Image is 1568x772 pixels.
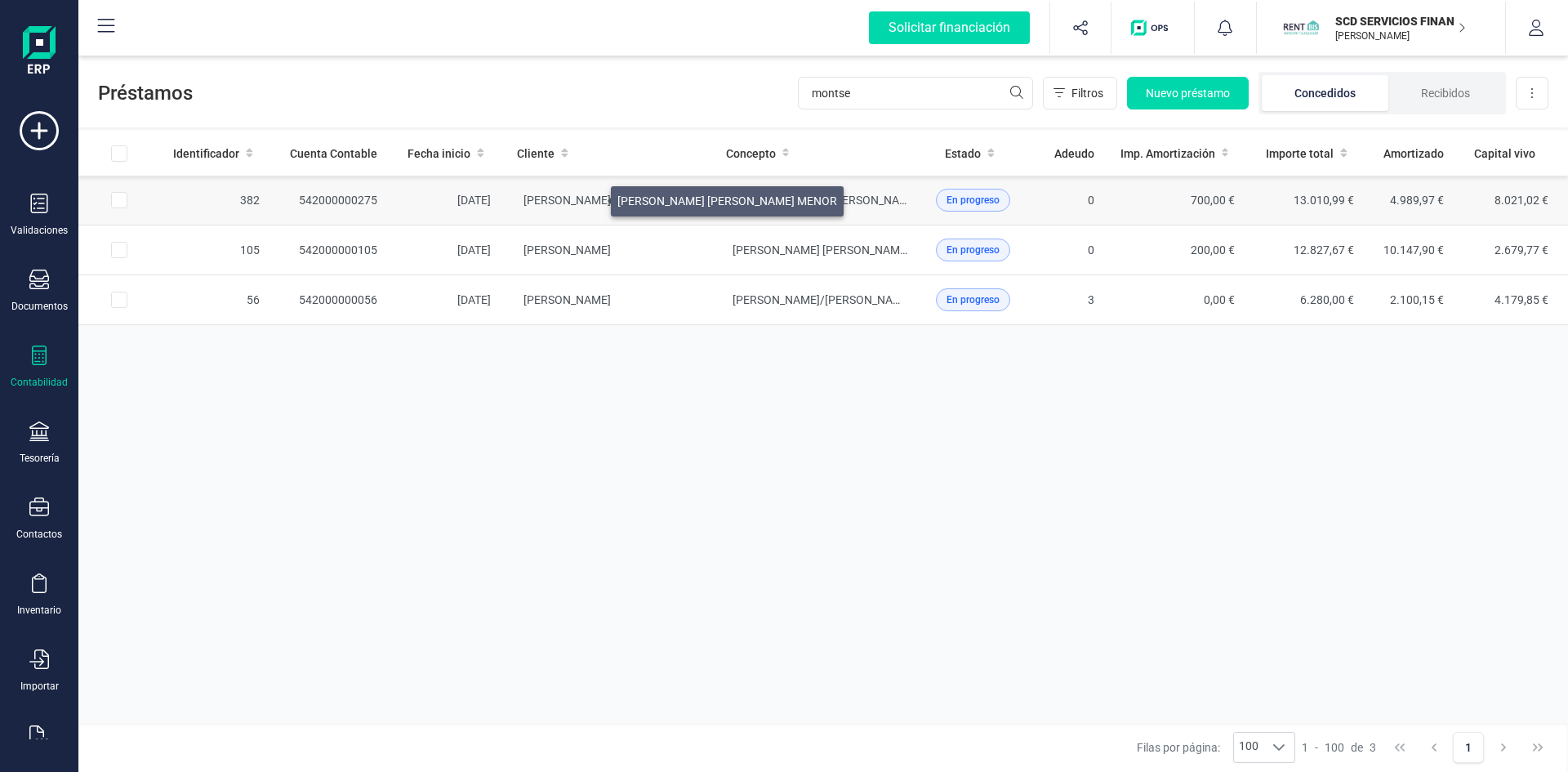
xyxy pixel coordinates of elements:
[111,242,127,258] div: Row Selected a3c2f25f-f55e-4bae-94cc-adce74d00e06
[1457,275,1568,325] td: 4.179,85 €
[173,145,239,162] span: Identificador
[1054,145,1094,162] span: Adeudo
[1457,225,1568,275] td: 2.679,77 €
[1137,732,1295,763] div: Filas por página:
[1370,739,1376,756] span: 3
[98,80,798,106] span: Préstamos
[290,145,377,162] span: Cuenta Contable
[733,293,1004,306] span: [PERSON_NAME]/[PERSON_NAME]/[PERSON_NAME]
[1457,176,1568,225] td: 8.021,02 €
[1367,176,1457,225] td: 4.989,97 €
[273,225,390,275] td: 542000000105
[1262,75,1388,111] li: Concedidos
[947,292,1000,307] span: En progreso
[1026,176,1107,225] td: 0
[273,275,390,325] td: 542000000056
[1302,739,1308,756] span: 1
[517,145,555,162] span: Cliente
[523,243,611,257] span: [PERSON_NAME]
[947,243,1000,257] span: En progreso
[1419,732,1450,763] button: Previous Page
[1367,225,1457,275] td: 10.147,90 €
[408,145,470,162] span: Fecha inicio
[1384,732,1415,763] button: First Page
[733,243,1009,257] span: [PERSON_NAME] [PERSON_NAME] Y [PERSON_NAME]
[16,528,62,541] div: Contactos
[1351,739,1363,756] span: de
[390,176,504,225] td: [DATE]
[1325,739,1344,756] span: 100
[1107,176,1249,225] td: 700,00 €
[798,77,1033,109] input: Buscar...
[11,224,68,237] div: Validaciones
[111,145,127,162] div: All items unselected
[1026,225,1107,275] td: 0
[17,604,61,617] div: Inventario
[20,680,59,693] div: Importar
[1026,275,1107,325] td: 3
[1234,733,1263,762] span: 100
[1071,85,1103,101] span: Filtros
[1248,176,1366,225] td: 13.010,99 €
[1453,732,1484,763] button: Page 1
[1248,275,1366,325] td: 6.280,00 €
[869,11,1030,44] div: Solicitar financiación
[947,193,1000,208] span: En progreso
[390,225,504,275] td: [DATE]
[1043,77,1117,109] button: Filtros
[523,293,611,306] span: [PERSON_NAME]
[1276,2,1486,54] button: SCSCD SERVICIOS FINANCIEROS SL[PERSON_NAME]
[849,2,1049,54] button: Solicitar financiación
[1107,275,1249,325] td: 0,00 €
[111,292,127,308] div: Row Selected c8a21b34-6e0b-4358-aed9-715e6095ac9b
[1131,20,1174,36] img: Logo de OPS
[726,145,776,162] span: Concepto
[1335,13,1466,29] p: SCD SERVICIOS FINANCIEROS SL
[1127,77,1249,109] button: Nuevo préstamo
[945,145,981,162] span: Estado
[111,192,127,208] div: Row Selected 6e045a00-4a99-41fa-8cb6-85523454b6b4
[160,225,273,275] td: 105
[1121,2,1184,54] button: Logo de OPS
[1388,75,1503,111] li: Recibidos
[1488,732,1519,763] button: Next Page
[1474,145,1535,162] span: Capital vivo
[1302,739,1376,756] div: -
[1248,225,1366,275] td: 12.827,67 €
[1383,145,1444,162] span: Amortizado
[273,176,390,225] td: 542000000275
[1335,29,1466,42] p: [PERSON_NAME]
[1283,10,1319,46] img: SC
[523,194,743,207] span: [PERSON_NAME] [PERSON_NAME] MENOR
[1120,145,1215,162] span: Imp. Amortización
[11,300,68,313] div: Documentos
[1107,225,1249,275] td: 200,00 €
[1146,85,1230,101] span: Nuevo préstamo
[1522,732,1553,763] button: Last Page
[11,376,68,389] div: Contabilidad
[390,275,504,325] td: [DATE]
[23,26,56,78] img: Logo Finanedi
[160,176,273,225] td: 382
[160,275,273,325] td: 56
[1266,145,1334,162] span: Importe total
[733,194,1009,207] span: [PERSON_NAME] Y [PERSON_NAME] [PERSON_NAME]
[611,186,844,216] div: [PERSON_NAME] [PERSON_NAME] MENOR
[1367,275,1457,325] td: 2.100,15 €
[20,452,60,465] div: Tesorería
